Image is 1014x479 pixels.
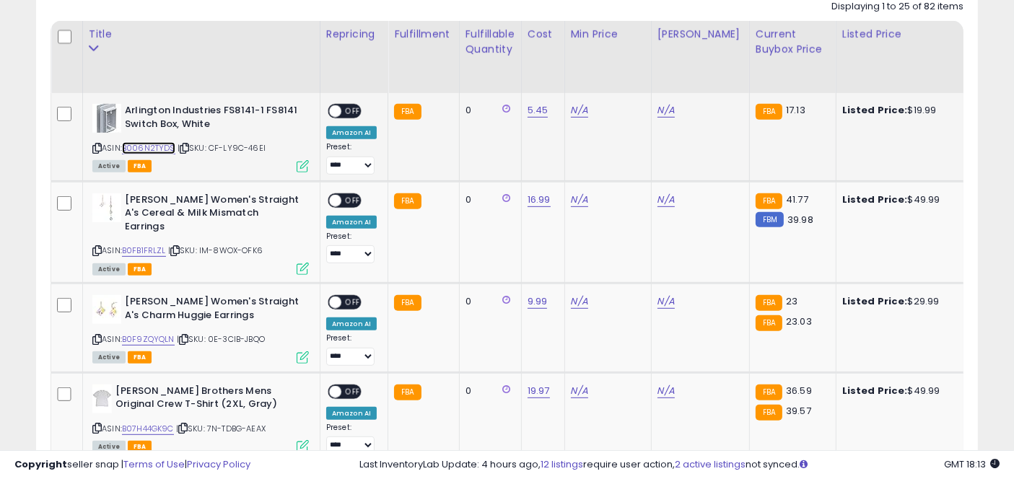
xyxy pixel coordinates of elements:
span: | SKU: 7N-TDBG-AEAX [176,423,266,434]
div: Repricing [326,27,382,42]
small: FBA [394,295,421,311]
small: FBA [756,295,782,311]
a: N/A [657,193,675,207]
div: $49.99 [842,193,962,206]
div: [PERSON_NAME] [657,27,743,42]
a: N/A [571,193,588,207]
div: Amazon AI [326,126,377,139]
div: $49.99 [842,384,962,397]
a: B07H44GK9C [122,423,174,435]
small: FBA [756,405,782,421]
a: N/A [657,103,675,118]
span: | SKU: IM-8WOX-OFK6 [168,245,263,256]
a: B0F9ZQYQLN [122,333,175,346]
a: 12 listings [541,457,583,471]
small: FBA [394,193,421,209]
div: $19.99 [842,104,962,117]
b: [PERSON_NAME] Women's Straight A's Charm Huggie Earrings [125,295,300,325]
a: Privacy Policy [187,457,250,471]
div: Fulfillable Quantity [466,27,515,57]
span: 23 [786,294,797,308]
div: seller snap | | [14,458,250,472]
div: Preset: [326,423,377,454]
div: ASIN: [92,384,309,452]
b: Listed Price: [842,193,908,206]
a: 16.99 [528,193,551,207]
div: Last InventoryLab Update: 4 hours ago, require user action, not synced. [359,458,1000,472]
div: ASIN: [92,295,309,362]
div: Amazon AI [326,317,377,330]
span: FBA [128,160,152,172]
b: [PERSON_NAME] Women's Straight A's Cereal & Milk Mismatch Earrings [125,193,300,237]
div: 0 [466,384,510,397]
small: FBA [756,384,782,400]
b: Listed Price: [842,384,908,397]
div: 0 [466,104,510,117]
div: Amazon AI [326,216,377,229]
img: 31o36W2pHlL._SL40_.jpg [92,295,121,324]
span: 36.59 [786,384,812,397]
small: FBA [756,193,782,209]
span: 41.77 [786,193,808,206]
b: Listed Price: [842,103,908,117]
b: [PERSON_NAME] Brothers Mens Original Crew T-Shirt (2XL, Gray) [115,384,291,415]
a: N/A [571,103,588,118]
span: OFF [341,105,364,118]
b: Listed Price: [842,294,908,308]
div: ASIN: [92,104,309,171]
div: Current Buybox Price [756,27,830,57]
span: FBA [128,351,152,364]
div: Preset: [326,232,377,263]
a: N/A [571,294,588,309]
span: OFF [341,194,364,206]
span: FBA [128,263,152,276]
div: $29.99 [842,295,962,308]
div: Preset: [326,142,377,174]
a: N/A [657,384,675,398]
a: B006N2TYDS [122,142,175,154]
span: All listings currently available for purchase on Amazon [92,351,126,364]
a: Terms of Use [123,457,185,471]
span: 2025-09-17 18:13 GMT [944,457,1000,471]
span: 39.57 [786,404,811,418]
div: Preset: [326,333,377,365]
div: Amazon AI [326,407,377,420]
small: FBA [394,104,421,120]
span: | SKU: CF-LY9C-46EI [178,142,266,154]
img: 318GdxCkuyL._SL40_.jpg [92,384,112,413]
img: 313NluliB0L._SL40_.jpg [92,104,121,133]
div: Listed Price [842,27,967,42]
a: N/A [657,294,675,309]
a: N/A [571,384,588,398]
small: FBA [394,384,421,400]
a: 19.97 [528,384,550,398]
div: Cost [528,27,559,42]
div: ASIN: [92,193,309,273]
span: All listings currently available for purchase on Amazon [92,160,126,172]
a: 5.45 [528,103,548,118]
div: Min Price [571,27,645,42]
span: | SKU: 0E-3CIB-JBQO [177,333,265,345]
div: Fulfillment [394,27,453,42]
b: Arlington Industries FS8141-1 FS8141 Switch Box, White [125,104,300,134]
span: OFF [341,385,364,397]
span: 23.03 [786,315,812,328]
span: OFF [341,296,364,309]
span: 17.13 [786,103,805,117]
small: FBA [756,104,782,120]
div: Title [89,27,314,42]
div: 0 [466,193,510,206]
small: FBA [756,315,782,331]
div: 0 [466,295,510,308]
a: B0FB1FRLZL [122,245,166,257]
img: 21OFvfx1SHL._SL40_.jpg [92,193,121,222]
strong: Copyright [14,457,67,471]
a: 9.99 [528,294,548,309]
a: 2 active listings [675,457,746,471]
span: All listings currently available for purchase on Amazon [92,263,126,276]
small: FBM [756,212,784,227]
span: 39.98 [787,213,813,227]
